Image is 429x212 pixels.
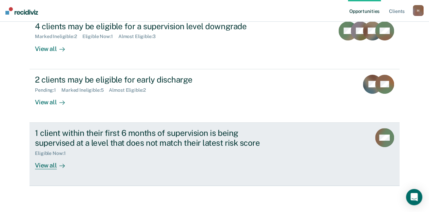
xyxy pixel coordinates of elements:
[30,16,399,69] a: 4 clients may be eligible for a supervision level downgradeMarked Ineligible:2Eligible Now:1Almos...
[35,156,73,169] div: View all
[35,39,73,53] div: View all
[61,87,109,93] div: Marked Ineligible : 5
[118,34,161,39] div: Almost Eligible : 3
[35,34,82,39] div: Marked Ineligible : 2
[30,123,399,186] a: 1 client within their first 6 months of supervision is being supervised at a level that does not ...
[406,189,422,205] div: Open Intercom Messenger
[5,7,38,15] img: Recidiviz
[35,21,273,31] div: 4 clients may be eligible for a supervision level downgrade
[30,69,399,123] a: 2 clients may be eligible for early dischargePending:1Marked Ineligible:5Almost Eligible:2View all
[35,151,71,156] div: Eligible Now : 1
[35,128,273,148] div: 1 client within their first 6 months of supervision is being supervised at a level that does not ...
[35,75,273,85] div: 2 clients may be eligible for early discharge
[35,87,61,93] div: Pending : 1
[109,87,151,93] div: Almost Eligible : 2
[35,93,73,106] div: View all
[82,34,118,39] div: Eligible Now : 1
[413,5,424,16] button: H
